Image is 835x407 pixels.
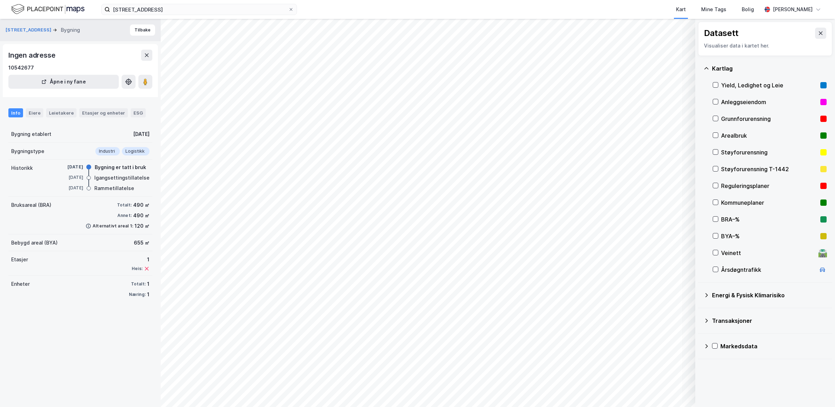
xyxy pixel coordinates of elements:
div: Bygning etablert [11,130,51,138]
div: [DATE] [133,130,150,138]
div: Reguleringsplaner [721,182,818,190]
div: Grunnforurensning [721,115,818,123]
div: 1 [147,290,150,299]
div: Alternativt areal 1: [93,223,133,229]
div: Arealbruk [721,131,818,140]
div: Eiere [26,108,43,117]
div: Leietakere [46,108,77,117]
iframe: Chat Widget [800,373,835,407]
div: Etasjer og enheter [82,110,125,116]
div: Visualiser data i kartet her. [704,42,826,50]
div: Historikk [11,164,33,172]
div: [DATE] [55,164,83,170]
div: 1 [147,280,150,288]
div: Mine Tags [701,5,726,14]
div: Næring: [129,292,146,297]
div: [PERSON_NAME] [773,5,813,14]
div: Annet: [117,213,132,218]
div: Info [8,108,23,117]
div: Igangsettingstillatelse [94,174,150,182]
div: Støyforurensning [721,148,818,157]
div: Bebygd areal (BYA) [11,239,58,247]
div: 1 [132,255,150,264]
button: Tilbake [130,24,155,36]
div: Kommuneplaner [721,198,818,207]
div: Anleggseiendom [721,98,818,106]
div: Markedsdata [720,342,827,350]
div: 10542677 [8,64,34,72]
div: 655 ㎡ [134,239,150,247]
button: Åpne i ny fane [8,75,119,89]
div: Veinett [721,249,815,257]
div: Totalt: [117,202,132,208]
div: 490 ㎡ [133,211,150,220]
div: Datasett [704,28,739,39]
div: Bruksareal (BRA) [11,201,51,209]
div: Etasjer [11,255,28,264]
div: Bygningstype [11,147,44,155]
div: Bygning [61,26,80,34]
div: Bolig [742,5,754,14]
button: [STREET_ADDRESS] [6,27,53,34]
input: Søk på adresse, matrikkel, gårdeiere, leietakere eller personer [110,4,288,15]
div: Kart [676,5,686,14]
div: Enheter [11,280,30,288]
div: Ingen adresse [8,50,57,61]
div: Bygning er tatt i bruk [95,163,146,172]
div: BRA–% [721,215,818,224]
div: ESG [131,108,146,117]
div: Energi & Fysisk Klimarisiko [712,291,827,299]
div: Rammetillatelse [94,184,134,192]
div: Årsdøgntrafikk [721,266,815,274]
div: Totalt: [131,281,146,287]
div: Yield, Ledighet og Leie [721,81,818,89]
div: Transaksjoner [712,317,827,325]
div: 490 ㎡ [133,201,150,209]
img: logo.f888ab2527a4732fd821a326f86c7f29.svg [11,3,85,15]
div: Heis: [132,266,143,271]
div: 🛣️ [818,248,827,257]
div: Støyforurensning T-1442 [721,165,818,173]
div: Kartlag [712,64,827,73]
div: 120 ㎡ [135,222,150,230]
div: Kontrollprogram for chat [800,373,835,407]
div: [DATE] [55,174,83,181]
div: BYA–% [721,232,818,240]
div: [DATE] [55,185,83,191]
